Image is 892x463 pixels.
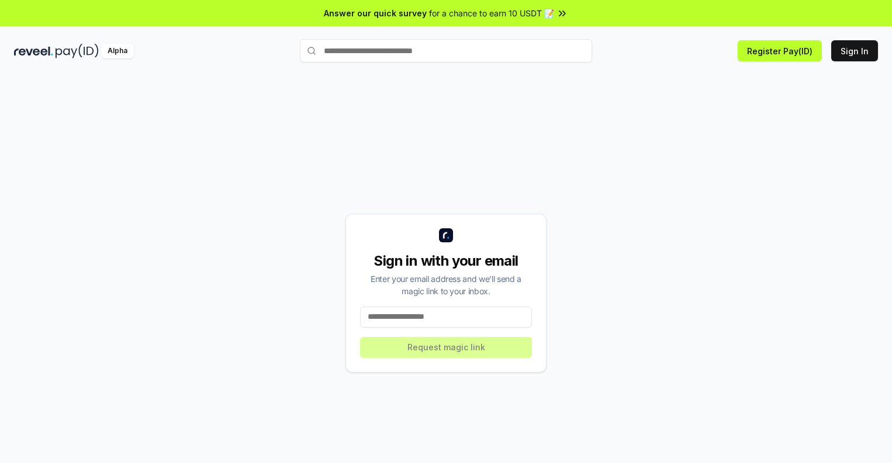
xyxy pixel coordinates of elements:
button: Sign In [831,40,878,61]
span: for a chance to earn 10 USDT 📝 [429,7,554,19]
span: Answer our quick survey [324,7,427,19]
div: Alpha [101,44,134,58]
div: Sign in with your email [360,252,532,270]
img: pay_id [56,44,99,58]
img: logo_small [439,228,453,242]
div: Enter your email address and we’ll send a magic link to your inbox. [360,273,532,297]
img: reveel_dark [14,44,53,58]
button: Register Pay(ID) [738,40,822,61]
